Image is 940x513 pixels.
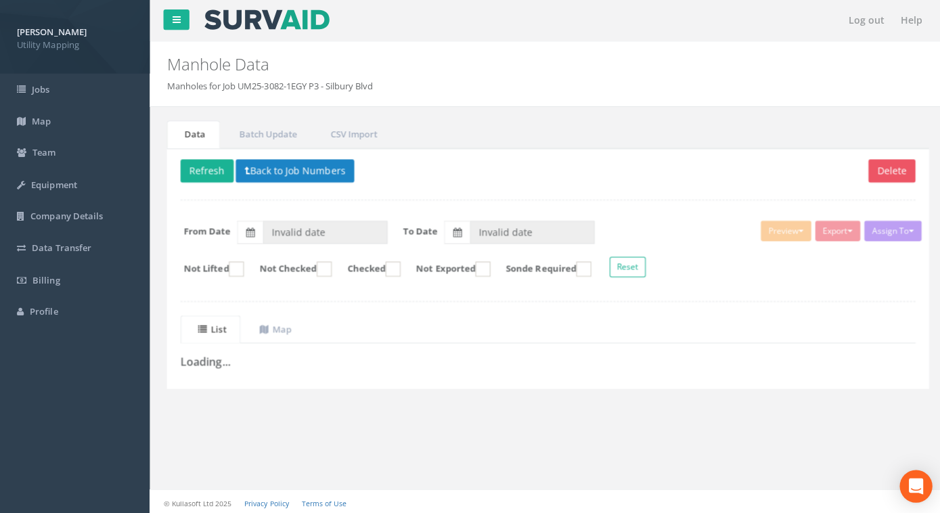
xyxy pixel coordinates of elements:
[183,223,229,236] label: From Date
[311,120,389,148] a: CSV Import
[166,55,794,72] h2: Manhole Data
[489,260,587,275] label: Sonde Required
[179,354,910,366] h3: Loading...
[467,219,591,242] input: To Date
[166,79,371,92] li: Manholes for Job UM25-3082-1EGY P3 - Silbury Blvd
[810,219,855,240] button: Export
[32,240,91,252] span: Data Transfer
[234,158,352,181] button: Back to Job Numbers
[17,22,132,51] a: [PERSON_NAME] Utility Mapping
[30,208,102,221] span: Company Details
[17,39,132,51] span: Utility Mapping
[400,260,487,275] label: Not Exported
[243,495,287,505] a: Privacy Policy
[31,177,76,189] span: Equipment
[179,313,239,341] a: List
[859,219,916,240] button: Assign To
[32,146,55,158] span: Team
[17,26,86,38] strong: [PERSON_NAME]
[863,158,910,181] button: Delete
[332,260,398,275] label: Checked
[32,114,51,127] span: Map
[220,120,309,148] a: Batch Update
[894,467,926,499] div: Open Intercom Messenger
[32,83,49,95] span: Jobs
[244,260,330,275] label: Not Checked
[162,495,230,505] small: © Kullasoft Ltd 2025
[32,272,60,284] span: Billing
[197,321,225,333] uib-tab-heading: List
[240,313,304,341] a: Map
[401,223,435,236] label: To Date
[261,219,385,242] input: From Date
[169,260,242,275] label: Not Lifted
[166,120,219,148] a: Data
[30,303,58,315] span: Profile
[258,321,290,333] uib-tab-heading: Map
[179,158,232,181] button: Refresh
[300,495,344,505] a: Terms of Use
[756,219,806,240] button: Preview
[606,255,642,275] button: Reset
